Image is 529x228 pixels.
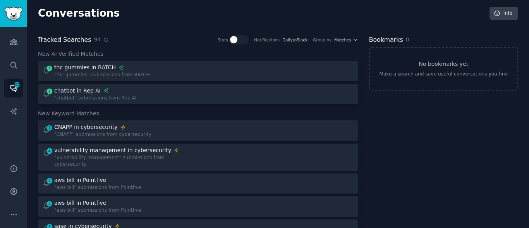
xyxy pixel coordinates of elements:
[46,89,53,94] span: 1
[54,72,150,79] div: "thc gummies" submissions from BATCH
[334,37,351,43] span: Matches
[38,84,358,105] a: 1chatbot in Rep AI"chatbot" submissions from Rep AI
[46,125,53,130] span: 1
[5,7,22,21] img: GummySearch logo
[313,37,331,43] div: Group by
[334,37,358,43] button: Matches
[38,196,358,217] a: 5aws bill in Pointfive"aws bill" submissions from Pointfive
[254,37,280,43] div: Notifications
[218,37,228,43] div: Stats
[46,148,53,154] span: 4
[54,63,116,72] div: thc gummies in BATCH
[489,7,518,20] a: Info
[38,61,358,81] a: 1thc gummies in BATCH"thc gummies" submissions from BATCH
[379,71,508,78] div: Make a search and save useful conversations you find
[14,82,21,87] span: 312
[369,47,518,91] a: No bookmarks yetMake a search and save useful conversations you find
[94,36,101,44] span: 94
[54,207,141,214] div: "aws bill" submissions from Pointfive
[54,87,101,95] div: chatbot in Rep AI
[54,95,137,102] div: "chatbot" submissions from Rep AI
[38,173,358,194] a: 5aws bill in Pointfive"aws bill" submissions from Pointfive
[406,36,409,43] span: 0
[282,38,307,42] a: DailytoSlack
[419,60,468,68] h3: No bookmarks yet
[38,7,120,20] h2: Conversations
[46,201,53,206] span: 5
[4,79,23,98] a: 312
[38,144,358,171] a: 4vulnerability management in cybersecurity"vulnerability management" submissions from cybersecurity
[54,199,106,207] div: aws bill in Pointfive
[369,35,403,45] h2: Bookmarks
[54,131,151,138] div: "CNAPP" submissions from cybersecurity
[46,178,53,183] span: 5
[54,154,192,168] div: "vulnerability management" submissions from cybersecurity
[38,120,358,141] a: 1CNAPP in cybersecurity"CNAPP" submissions from cybersecurity
[54,176,106,184] div: aws bill in Pointfive
[54,184,141,191] div: "aws bill" submissions from Pointfive
[38,50,103,58] span: New AI-Verified Matches
[38,35,91,45] h2: Tracked Searches
[46,65,53,71] span: 1
[38,110,99,118] span: New Keyword Matches
[54,146,171,154] div: vulnerability management in cybersecurity
[54,123,118,131] div: CNAPP in cybersecurity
